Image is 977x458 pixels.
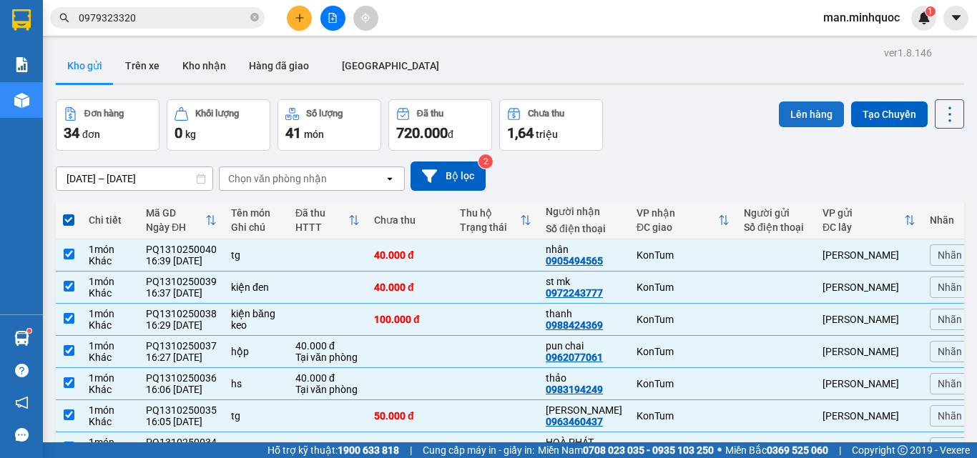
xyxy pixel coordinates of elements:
[139,201,224,239] th: Toggle SortBy
[89,287,132,299] div: Khác
[938,282,962,293] span: Nhãn
[146,276,217,287] div: PQ1310250039
[546,416,603,427] div: 0963460437
[374,442,446,454] div: 40.000 đ
[295,340,360,352] div: 40.000 đ
[146,416,217,427] div: 16:05 [DATE]
[546,244,622,255] div: nhân
[499,99,603,151] button: Chưa thu1,64 triệu
[137,46,237,66] div: 0905494565
[823,314,915,325] div: [PERSON_NAME]
[12,12,127,44] div: [PERSON_NAME]
[231,442,281,454] div: tg
[89,255,132,267] div: Khác
[14,93,29,108] img: warehouse-icon
[59,13,69,23] span: search
[767,444,828,456] strong: 0369 525 060
[12,9,31,31] img: logo-vxr
[195,109,239,119] div: Khối lượng
[134,75,238,95] div: 40.000
[146,287,217,299] div: 16:37 [DATE]
[146,244,217,255] div: PQ1310250040
[89,437,132,448] div: 1 món
[137,29,237,46] div: nhân
[812,9,911,26] span: man.minhquoc
[328,13,338,23] span: file-add
[629,201,737,239] th: Toggle SortBy
[637,346,730,357] div: KonTum
[295,372,360,384] div: 40.000 đ
[823,249,915,261] div: [PERSON_NAME]
[823,442,915,454] div: [PERSON_NAME]
[546,372,622,384] div: thảo
[146,308,217,319] div: PQ1310250038
[411,161,486,191] button: Bộ lọc
[250,13,259,21] span: close-circle
[27,329,31,333] sup: 1
[134,79,154,94] span: CC :
[460,221,520,233] div: Trạng thái
[823,346,915,357] div: [PERSON_NAME]
[64,124,79,141] span: 34
[360,13,370,23] span: aim
[410,442,412,458] span: |
[928,6,933,16] span: 1
[89,416,132,427] div: Khác
[109,102,128,122] span: SL
[384,173,396,184] svg: open
[295,207,348,219] div: Đã thu
[637,249,730,261] div: KonTum
[285,124,301,141] span: 41
[851,101,928,127] button: Tạo Chuyến
[295,221,348,233] div: HTTT
[146,384,217,395] div: 16:06 [DATE]
[89,244,132,255] div: 1 món
[507,124,534,141] span: 1,64
[546,287,603,299] div: 0972243777
[744,221,808,233] div: Số điện thoại
[56,99,159,151] button: Đơn hàng34đơn
[583,444,714,456] strong: 0708 023 035 - 0935 103 250
[228,171,327,186] div: Chọn văn phòng nhận
[304,129,324,140] span: món
[460,207,520,219] div: Thu hộ
[898,445,908,455] span: copyright
[56,49,114,83] button: Kho gửi
[374,314,446,325] div: 100.000 đ
[884,45,932,61] div: ver 1.8.146
[637,378,730,389] div: KonTum
[839,442,841,458] span: |
[146,404,217,416] div: PQ1310250035
[114,49,171,83] button: Trên xe
[717,447,722,453] span: ⚪️
[823,282,915,293] div: [PERSON_NAME]
[89,319,132,331] div: Khác
[89,372,132,384] div: 1 món
[353,6,378,31] button: aim
[14,331,29,346] img: warehouse-icon
[306,109,343,119] div: Số lượng
[546,255,603,267] div: 0905494565
[250,11,259,25] span: close-circle
[546,352,603,363] div: 0962077061
[278,99,381,151] button: Số lượng41món
[637,314,730,325] div: KonTum
[231,282,281,293] div: kiện đen
[267,442,399,458] span: Hỗ trợ kỹ thuật:
[453,201,539,239] th: Toggle SortBy
[538,442,714,458] span: Miền Nam
[823,221,904,233] div: ĐC lấy
[815,201,923,239] th: Toggle SortBy
[295,352,360,363] div: Tại văn phòng
[396,124,448,141] span: 720.000
[89,384,132,395] div: Khác
[146,340,217,352] div: PQ1310250037
[637,207,718,219] div: VP nhận
[374,410,446,422] div: 50.000 đ
[950,11,963,24] span: caret-down
[546,206,622,217] div: Người nhận
[57,167,212,190] input: Select a date range.
[448,129,453,140] span: đ
[89,404,132,416] div: 1 món
[146,207,205,219] div: Mã GD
